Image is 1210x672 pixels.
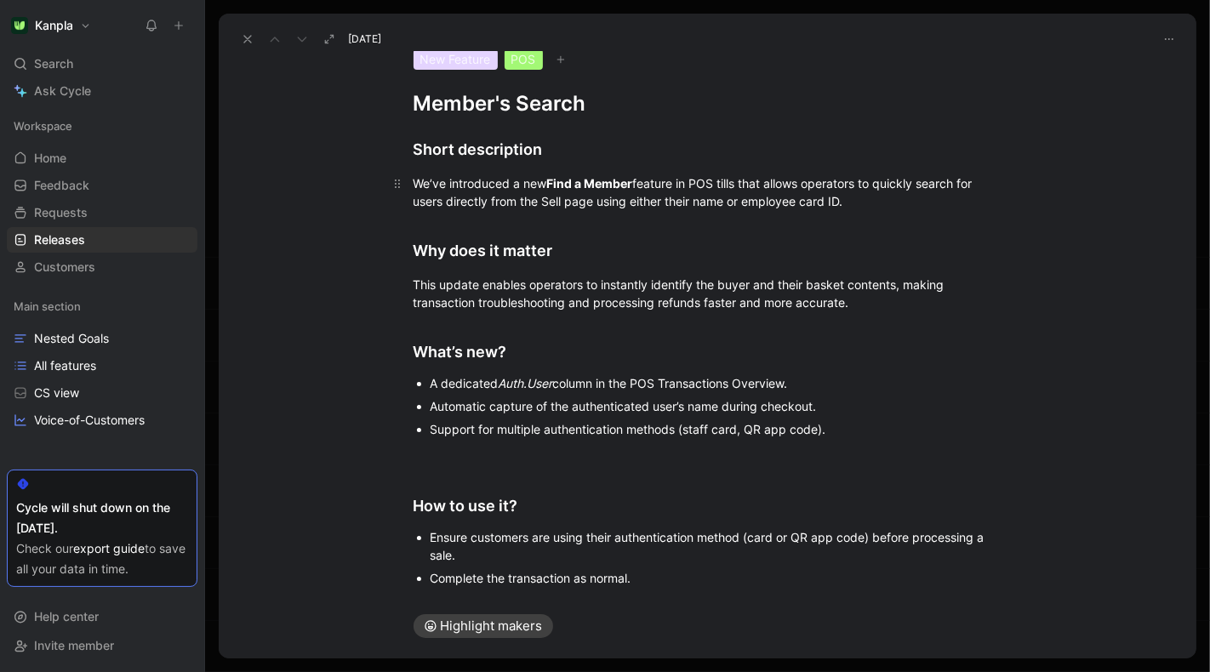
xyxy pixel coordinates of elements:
[431,528,1002,564] div: Ensure customers are using their authentication method (card or QR app code) before processing a ...
[7,173,197,198] a: Feedback
[7,78,197,104] a: Ask Cycle
[431,592,1002,610] div: The authenticated user’s name will appear in the new column within the Transactions Overview.
[431,569,1002,587] div: Complete the transaction as normal.
[547,176,633,191] strong: Find a Member
[7,200,197,225] a: Requests
[414,49,1002,70] div: New FeaturePOS
[431,374,1002,392] div: A dedicated column in the POS Transactions Overview.
[414,614,553,638] button: Highlight makers
[414,174,1002,210] div: We’ve introduced a new feature in POS tills that allows operators to quickly search for users dir...
[7,293,197,433] div: Main sectionNested GoalsAll featuresCS viewVoice-of-Customers
[34,357,96,374] span: All features
[34,638,114,652] span: Invite member
[414,49,498,70] div: New Feature
[7,227,197,253] a: Releases
[431,420,1002,438] div: Support for multiple authentication methods (staff card, QR app code).
[34,330,109,347] span: Nested Goals
[16,538,188,579] div: Check our to save all your data in time.
[7,145,197,171] a: Home
[414,494,1002,517] div: How to use it?
[414,276,1002,311] div: This update enables operators to instantly identify the buyer and their basket contents, making t...
[11,17,28,34] img: Kanpla
[34,384,79,401] span: CS view
[34,231,85,248] span: Releases
[414,138,1002,161] div: Short description
[34,81,91,101] span: Ask Cycle
[14,298,81,315] span: Main section
[7,113,197,139] div: Workspace
[414,239,1002,262] div: Why does it matter
[34,259,95,276] span: Customers
[7,407,197,433] a: Voice-of-Customers
[73,541,145,555] a: export guide
[34,150,66,167] span: Home
[7,293,197,319] div: Main section
[7,604,197,629] div: Help center
[35,18,73,33] h1: Kanpla
[7,633,197,658] div: Invite member
[7,14,95,37] button: KanplaKanpla
[16,498,188,538] div: Cycle will shut down on the [DATE].
[34,412,145,429] span: Voice-of-Customers
[7,254,197,280] a: Customers
[414,90,1002,117] h1: Member's Search
[34,54,73,74] span: Search
[431,397,1002,415] div: Automatic capture of the authenticated user’s name during checkout.
[34,609,99,624] span: Help center
[7,51,197,77] div: Search
[7,326,197,351] a: Nested Goals
[348,32,381,46] span: [DATE]
[14,117,72,134] span: Workspace
[7,380,197,406] a: CS view
[34,177,89,194] span: Feedback
[34,204,88,221] span: Requests
[7,353,197,379] a: All features
[499,376,553,390] em: Auth.User
[414,340,1002,363] div: What’s new?
[505,49,543,70] div: POS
